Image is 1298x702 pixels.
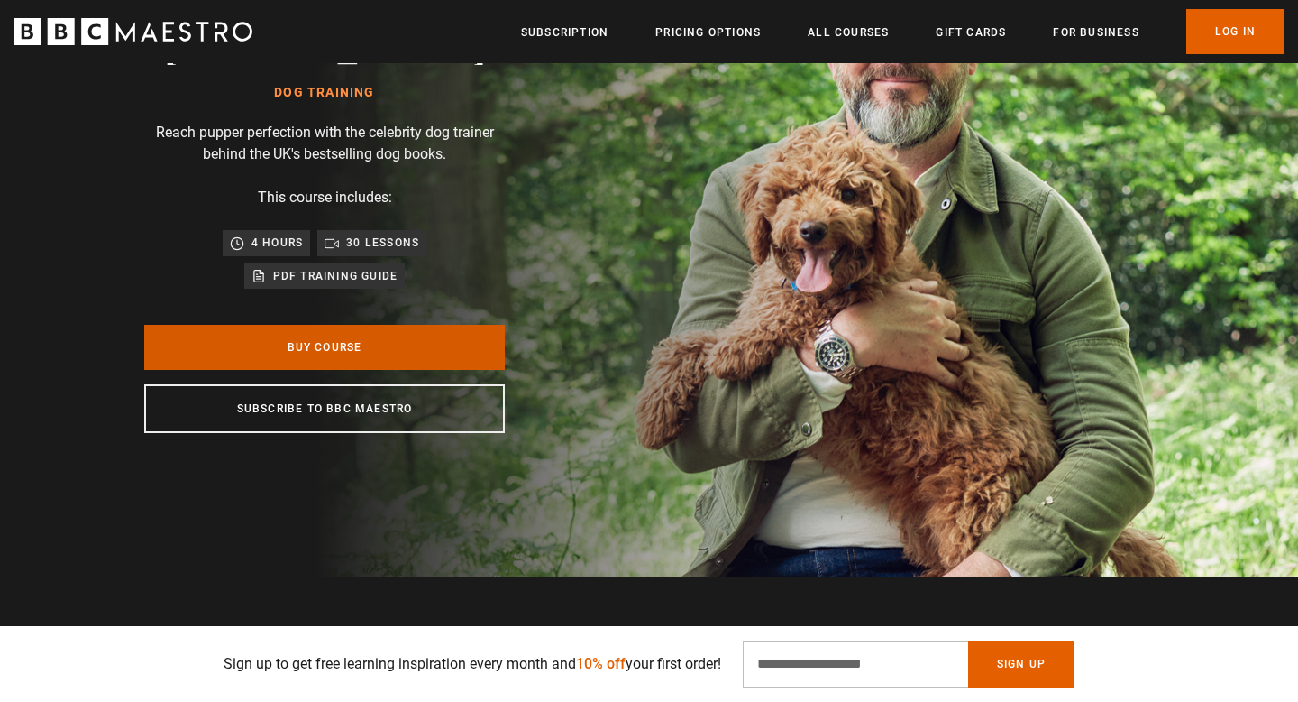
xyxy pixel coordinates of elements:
[14,18,252,45] svg: BBC Maestro
[808,23,889,42] a: All Courses
[521,9,1284,54] nav: Primary
[251,234,303,252] p: 4 hours
[968,641,1074,688] button: Sign Up
[224,653,721,675] p: Sign up to get free learning inspiration every month and your first order!
[1053,23,1138,42] a: For business
[1186,9,1284,54] a: Log In
[346,234,419,252] p: 30 lessons
[258,187,392,208] p: This course includes:
[164,86,486,100] h1: Dog Training
[144,384,505,433] a: Subscribe to BBC Maestro
[273,267,398,285] p: PDF training guide
[655,23,761,42] a: Pricing Options
[521,23,608,42] a: Subscription
[144,122,505,165] p: Reach pupper perfection with the celebrity dog trainer behind the UK's bestselling dog books.
[164,18,486,64] h2: [PERSON_NAME]
[936,23,1006,42] a: Gift Cards
[144,325,505,370] a: Buy Course
[576,655,626,672] span: 10% off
